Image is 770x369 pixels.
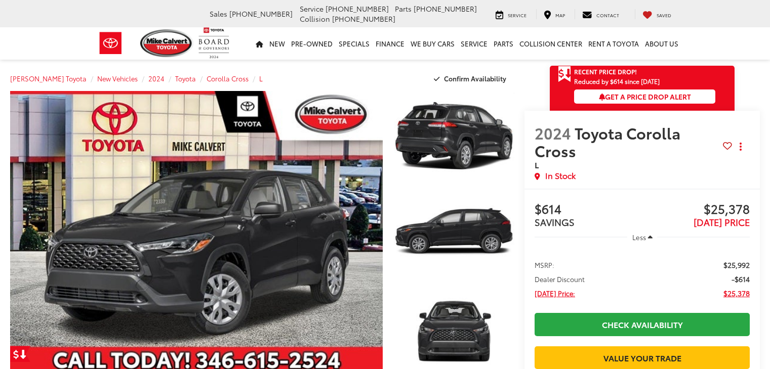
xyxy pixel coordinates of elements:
[10,346,30,362] a: Get Price Drop Alert
[535,288,575,298] span: [DATE] Price:
[535,260,554,270] span: MSRP:
[740,143,742,151] span: dropdown dots
[535,202,642,217] span: $614
[444,74,506,83] span: Confirm Availability
[632,233,646,242] span: Less
[574,78,715,84] span: Reduced by $614 since [DATE]
[392,90,515,182] img: 2024 Toyota Corolla Cross L
[536,9,573,19] a: Map
[535,346,750,369] a: Value Your Trade
[207,74,249,83] a: Corolla Cross
[300,4,323,14] span: Service
[175,74,196,83] a: Toyota
[555,12,565,18] span: Map
[535,159,539,170] span: L
[585,27,642,60] a: Rent a Toyota
[458,27,491,60] a: Service
[535,274,585,284] span: Dealer Discount
[394,187,514,278] a: Expand Photo 2
[732,138,750,156] button: Actions
[635,9,679,19] a: My Saved Vehicles
[516,27,585,60] a: Collision Center
[373,27,408,60] a: Finance
[229,9,293,19] span: [PHONE_NUMBER]
[394,91,514,181] a: Expand Photo 1
[535,215,575,228] span: SAVINGS
[488,9,534,19] a: Service
[574,67,637,76] span: Recent Price Drop!
[642,27,681,60] a: About Us
[732,274,750,284] span: -$614
[723,288,750,298] span: $25,378
[642,202,750,217] span: $25,378
[140,29,194,57] img: Mike Calvert Toyota
[414,4,477,14] span: [PHONE_NUMBER]
[326,4,389,14] span: [PHONE_NUMBER]
[392,186,515,279] img: 2024 Toyota Corolla Cross L
[694,215,750,228] span: [DATE] PRICE
[627,228,658,246] button: Less
[253,27,266,60] a: Home
[535,122,680,161] span: Toyota Corolla Cross
[408,27,458,60] a: WE BUY CARS
[266,27,288,60] a: New
[596,12,619,18] span: Contact
[97,74,138,83] a: New Vehicles
[210,9,227,19] span: Sales
[300,14,330,24] span: Collision
[395,4,412,14] span: Parts
[575,9,627,19] a: Contact
[599,91,691,102] span: Get a Price Drop Alert
[657,12,671,18] span: Saved
[723,260,750,270] span: $25,992
[92,27,130,60] img: Toyota
[535,313,750,336] a: Check Availability
[148,74,165,83] a: 2024
[508,12,526,18] span: Service
[336,27,373,60] a: Specials
[545,170,576,181] span: In Stock
[332,14,395,24] span: [PHONE_NUMBER]
[558,66,571,83] span: Get Price Drop Alert
[288,27,336,60] a: Pre-Owned
[535,122,571,144] span: 2024
[10,74,87,83] a: [PERSON_NAME] Toyota
[550,66,735,78] a: Get Price Drop Alert Recent Price Drop!
[491,27,516,60] a: Parts
[259,74,263,83] a: L
[428,70,515,87] button: Confirm Availability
